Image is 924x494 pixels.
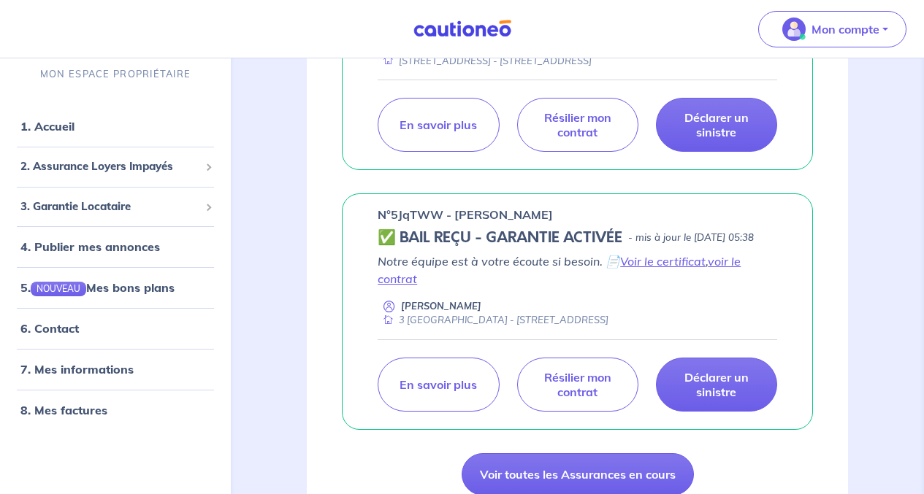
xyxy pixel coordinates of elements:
img: illu_account_valid_menu.svg [782,18,806,41]
div: 7. Mes informations [6,355,225,384]
p: MON ESPACE PROPRIÉTAIRE [40,67,191,81]
div: 3 [GEOGRAPHIC_DATA] - [STREET_ADDRESS] [378,313,608,327]
p: Déclarer un sinistre [674,110,759,139]
div: 3. Garantie Locataire [6,192,225,220]
a: Voir le certificat [620,254,706,269]
div: state: CONTRACT-VALIDATED, Context: MORE-THAN-6-MONTHS,MAYBE-CERTIFICATE,ALONE,LESSOR-DOCUMENTS [378,229,777,247]
span: 3. Garantie Locataire [20,198,199,215]
a: Déclarer un sinistre [656,98,777,152]
a: En savoir plus [378,358,499,412]
a: voir le contrat [378,254,741,286]
a: En savoir plus [378,98,499,152]
div: 4. Publier mes annonces [6,232,225,261]
a: 5.NOUVEAUMes bons plans [20,280,175,295]
div: 1. Accueil [6,112,225,141]
p: n°5JqTWW - [PERSON_NAME] [378,206,553,223]
span: 2. Assurance Loyers Impayés [20,158,199,175]
a: Déclarer un sinistre [656,358,777,412]
a: 6. Contact [20,321,79,336]
div: [STREET_ADDRESS] - [STREET_ADDRESS] [378,54,592,68]
img: Cautioneo [408,20,517,38]
p: En savoir plus [400,377,477,392]
div: 5.NOUVEAUMes bons plans [6,273,225,302]
button: illu_account_valid_menu.svgMon compte [758,11,906,47]
p: En savoir plus [400,117,477,132]
div: 6. Contact [6,314,225,343]
p: Résilier mon contrat [535,370,620,399]
p: - mis à jour le [DATE] 05:38 [628,231,754,245]
div: 8. Mes factures [6,395,225,425]
p: Déclarer un sinistre [674,370,759,399]
p: Notre équipe est à votre écoute si besoin. 📄 , [378,252,777,287]
a: 8. Mes factures [20,403,107,417]
h5: ✅ BAIL REÇU - GARANTIE ACTIVÉE [378,229,622,247]
a: Résilier mon contrat [517,98,638,152]
p: Résilier mon contrat [535,110,620,139]
a: Résilier mon contrat [517,358,638,412]
div: 2. Assurance Loyers Impayés [6,153,225,181]
p: [PERSON_NAME] [401,299,481,313]
p: Mon compte [812,20,879,38]
a: 4. Publier mes annonces [20,239,160,254]
a: 1. Accueil [20,119,75,134]
a: 7. Mes informations [20,362,134,377]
